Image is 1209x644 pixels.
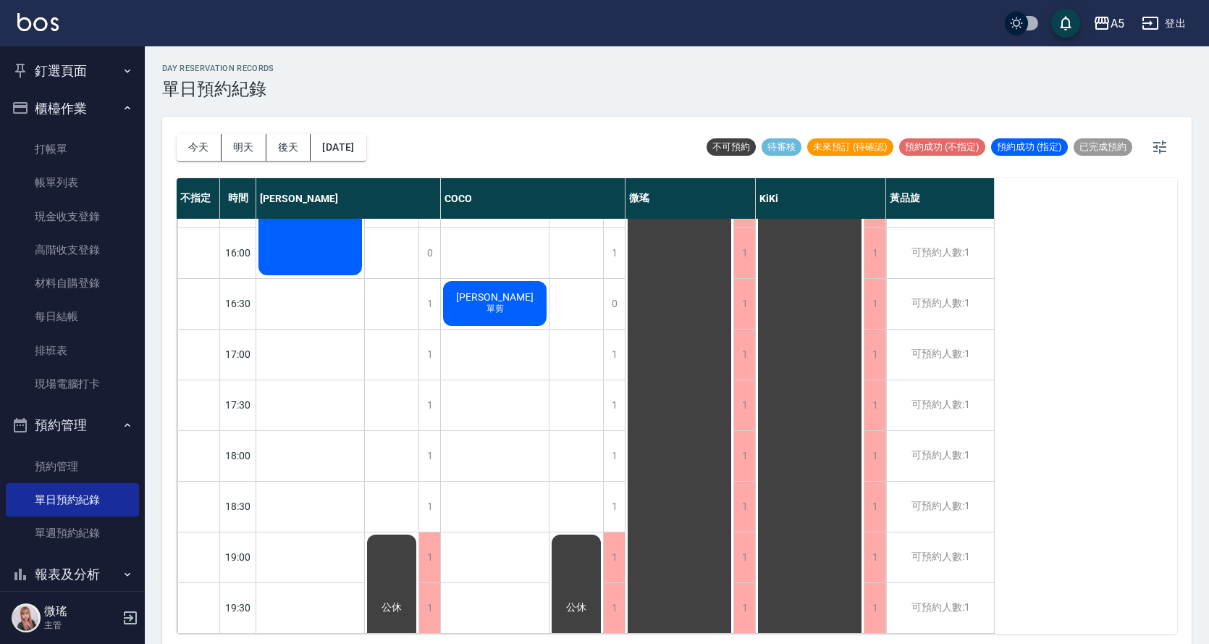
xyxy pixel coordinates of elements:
div: 1 [418,532,440,582]
div: 1 [603,380,625,430]
img: Logo [17,13,59,31]
div: 可預約人數:1 [886,431,994,481]
button: 櫃檯作業 [6,90,139,127]
div: 16:30 [220,278,256,329]
div: 黃品旋 [886,178,995,219]
h3: 單日預約紀錄 [162,79,274,99]
div: KiKi [756,178,886,219]
div: 16:00 [220,227,256,278]
button: 後天 [266,134,311,161]
div: 1 [603,330,625,380]
div: 時間 [220,178,256,219]
span: 不可預約 [707,141,756,154]
div: 0 [603,279,625,329]
a: 帳單列表 [6,166,139,199]
span: 未來預訂 (待確認) [807,141,893,154]
div: 1 [603,532,625,582]
div: 不指定 [177,178,220,219]
span: 公休 [563,601,589,614]
a: 預約管理 [6,450,139,483]
div: 1 [733,482,755,532]
span: [PERSON_NAME] [453,291,536,303]
button: [DATE] [311,134,366,161]
div: 1 [733,228,755,278]
div: 1 [603,431,625,481]
div: 1 [418,380,440,430]
div: 1 [733,583,755,633]
div: 1 [418,330,440,380]
div: 1 [864,482,885,532]
div: 1 [864,583,885,633]
button: save [1051,9,1080,38]
button: 預約管理 [6,406,139,444]
span: 公休 [379,601,405,614]
a: 排班表 [6,334,139,367]
button: 釘選頁面 [6,52,139,90]
h5: 微瑤 [44,604,118,619]
div: 1 [864,279,885,329]
div: 1 [733,431,755,481]
button: 報表及分析 [6,556,139,593]
a: 單日預約紀錄 [6,483,139,517]
div: [PERSON_NAME] [256,178,441,219]
div: 1 [418,482,440,532]
div: 可預約人數:1 [886,228,994,278]
div: 可預約人數:1 [886,583,994,633]
div: 1 [864,330,885,380]
span: 預約成功 (不指定) [899,141,985,154]
button: 登出 [1136,10,1192,37]
div: A5 [1111,14,1124,33]
div: 1 [418,431,440,481]
span: 待審核 [762,141,801,154]
div: 可預約人數:1 [886,330,994,380]
img: Person [12,603,41,632]
div: 1 [864,228,885,278]
button: 今天 [177,134,222,161]
div: 可預約人數:1 [886,532,994,582]
a: 現金收支登錄 [6,200,139,233]
div: 1 [418,583,440,633]
div: 1 [733,330,755,380]
div: 1 [733,279,755,329]
div: 1 [864,532,885,582]
div: 1 [603,228,625,278]
span: 單剪 [484,303,507,315]
div: 1 [733,380,755,430]
span: 已完成預約 [1074,141,1132,154]
a: 打帳單 [6,133,139,166]
div: 1 [864,380,885,430]
div: 1 [733,532,755,582]
div: 17:00 [220,329,256,380]
a: 現場電腦打卡 [6,367,139,401]
a: 材料自購登錄 [6,267,139,300]
div: 1 [418,279,440,329]
h2: day Reservation records [162,64,274,73]
div: 可預約人數:1 [886,279,994,329]
button: A5 [1087,9,1130,38]
span: 預約成功 (指定) [991,141,1068,154]
button: 明天 [222,134,266,161]
div: 1 [603,482,625,532]
div: 18:00 [220,430,256,481]
div: 0 [418,228,440,278]
div: 1 [864,431,885,481]
a: 高階收支登錄 [6,233,139,267]
div: 微瑤 [625,178,756,219]
div: 可預約人數:1 [886,482,994,532]
a: 單週預約紀錄 [6,517,139,550]
div: COCO [441,178,625,219]
div: 19:00 [220,532,256,582]
div: 可預約人數:1 [886,380,994,430]
div: 19:30 [220,582,256,633]
a: 每日結帳 [6,300,139,333]
div: 17:30 [220,380,256,430]
div: 18:30 [220,481,256,532]
div: 1 [603,583,625,633]
p: 主管 [44,619,118,632]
